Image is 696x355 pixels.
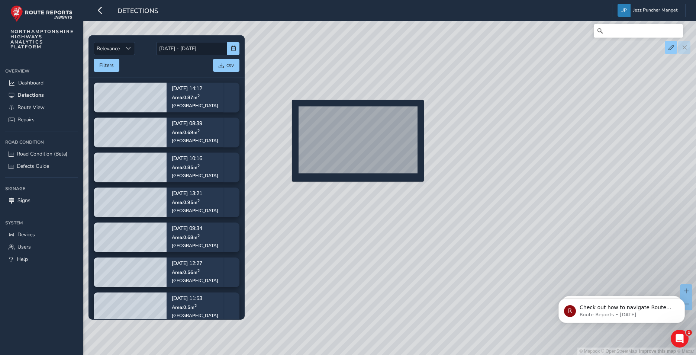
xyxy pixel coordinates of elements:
[10,29,74,49] span: NORTHAMPTONSHIRE HIGHWAYS ANALYTICS PLATFORM
[172,129,200,135] span: Area: 0.69 m
[117,6,158,17] span: Detections
[172,296,218,301] p: [DATE] 11:53
[17,243,31,250] span: Users
[122,42,135,55] div: Sort by Date
[197,198,200,204] sup: 2
[172,103,218,109] div: [GEOGRAPHIC_DATA]
[10,5,72,22] img: rr logo
[5,183,78,194] div: Signage
[17,104,45,111] span: Route View
[17,116,35,123] span: Repairs
[172,164,200,170] span: Area: 0.85 m
[17,256,28,263] span: Help
[172,94,200,100] span: Area: 0.87 m
[5,65,78,77] div: Overview
[194,303,197,308] sup: 2
[172,278,218,284] div: [GEOGRAPHIC_DATA]
[94,42,122,55] span: Relevance
[172,191,218,196] p: [DATE] 13:21
[618,4,680,17] button: Jezz Puncher Manget
[172,121,218,127] p: [DATE] 08:39
[226,62,234,69] span: csv
[172,208,218,214] div: [GEOGRAPHIC_DATA]
[197,128,200,134] sup: 2
[594,24,683,38] input: Search
[5,217,78,228] div: System
[197,163,200,169] sup: 2
[5,228,78,241] a: Devices
[17,163,49,170] span: Defects Guide
[5,77,78,89] a: Dashboard
[5,160,78,172] a: Defects Guide
[5,253,78,265] a: Help
[172,313,218,319] div: [GEOGRAPHIC_DATA]
[213,59,239,72] button: csv
[172,138,218,144] div: [GEOGRAPHIC_DATA]
[172,156,218,161] p: [DATE] 10:16
[5,241,78,253] a: Users
[5,137,78,148] div: Road Condition
[671,330,689,348] iframe: Intercom live chat
[547,283,696,335] iframe: Intercom notifications message
[5,194,78,207] a: Signs
[197,233,200,239] sup: 2
[172,226,218,231] p: [DATE] 09:34
[197,93,200,99] sup: 2
[618,4,631,17] img: diamond-layout
[686,330,692,336] span: 1
[17,231,35,238] span: Devices
[172,234,200,240] span: Area: 0.68 m
[5,148,78,160] a: Road Condition (Beta)
[18,79,43,86] span: Dashboard
[172,261,218,266] p: [DATE] 12:27
[5,101,78,113] a: Route View
[172,243,218,249] div: [GEOGRAPHIC_DATA]
[5,89,78,101] a: Detections
[172,173,218,179] div: [GEOGRAPHIC_DATA]
[5,113,78,126] a: Repairs
[17,92,44,99] span: Detections
[94,59,119,72] button: Filters
[172,199,200,205] span: Area: 0.95 m
[172,304,197,310] span: Area: 0.5 m
[172,86,218,92] p: [DATE] 14:12
[17,150,67,157] span: Road Condition (Beta)
[172,269,200,275] span: Area: 0.56 m
[197,268,200,274] sup: 2
[17,197,30,204] span: Signs
[633,4,677,17] span: Jezz Puncher Manget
